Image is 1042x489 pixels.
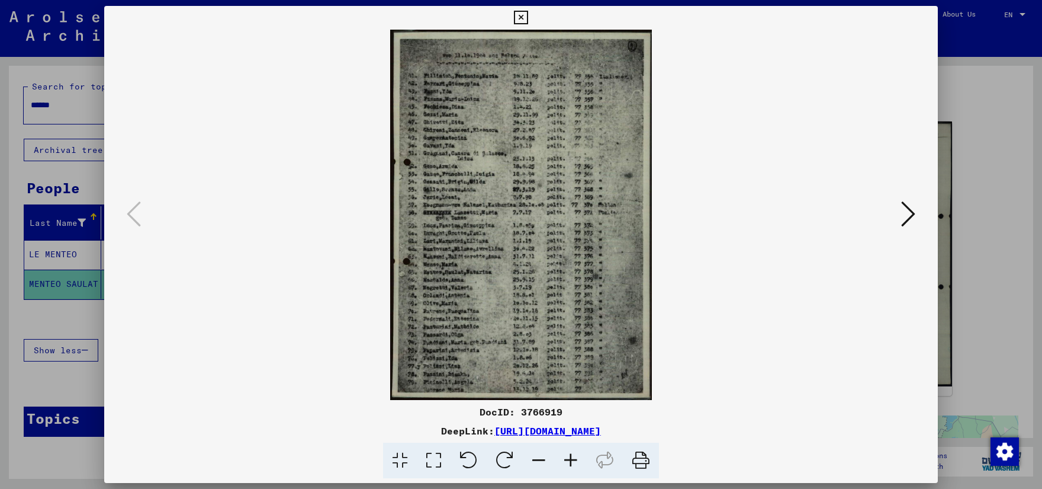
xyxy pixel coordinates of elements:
div: Change consent [990,437,1018,465]
div: DeepLink: [104,424,938,438]
div: DocID: 3766919 [104,405,938,419]
a: [URL][DOMAIN_NAME] [494,425,601,437]
img: 001.jpg [144,30,898,400]
img: Change consent [990,437,1019,466]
